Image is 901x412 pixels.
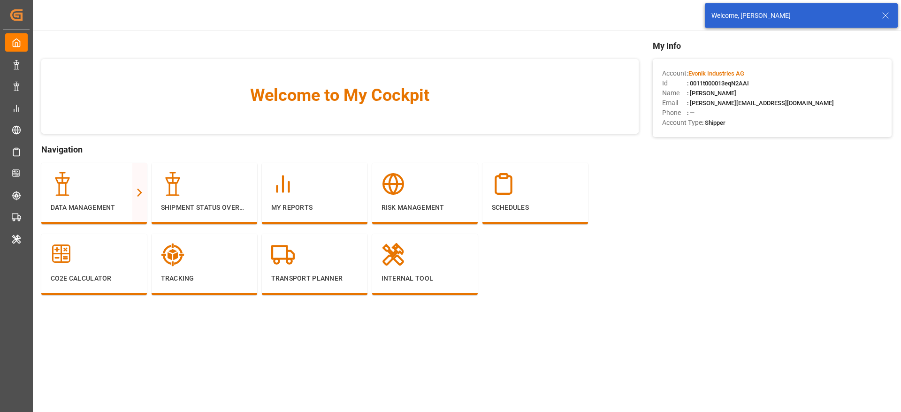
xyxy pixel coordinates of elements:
[711,11,873,21] div: Welcome, [PERSON_NAME]
[687,109,695,116] span: : —
[662,118,702,128] span: Account Type
[51,274,137,283] p: CO2e Calculator
[687,80,749,87] span: : 0011t000013eqN2AAI
[687,70,744,77] span: :
[60,83,620,108] span: Welcome to My Cockpit
[382,274,468,283] p: Internal Tool
[382,203,468,213] p: Risk Management
[662,78,687,88] span: Id
[662,88,687,98] span: Name
[662,69,687,78] span: Account
[492,203,579,213] p: Schedules
[161,203,248,213] p: Shipment Status Overview
[702,119,725,126] span: : Shipper
[662,98,687,108] span: Email
[51,203,137,213] p: Data Management
[687,90,736,97] span: : [PERSON_NAME]
[688,70,744,77] span: Evonik Industries AG
[653,39,892,52] span: My Info
[662,108,687,118] span: Phone
[41,143,639,156] span: Navigation
[271,203,358,213] p: My Reports
[161,274,248,283] p: Tracking
[687,99,834,107] span: : [PERSON_NAME][EMAIL_ADDRESS][DOMAIN_NAME]
[271,274,358,283] p: Transport Planner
